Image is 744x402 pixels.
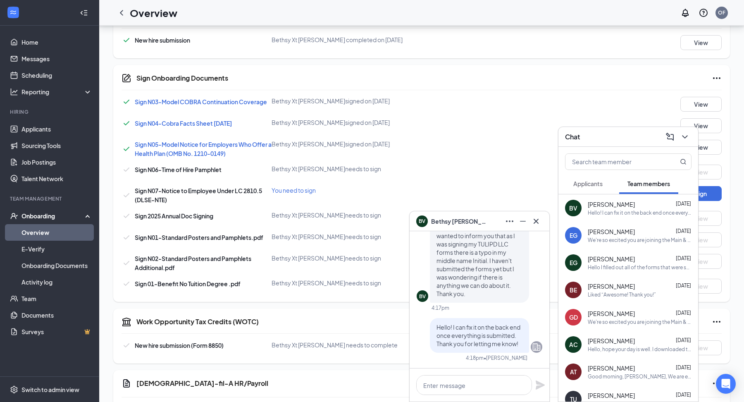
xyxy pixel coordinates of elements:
span: [DATE] [676,310,691,316]
h5: [DEMOGRAPHIC_DATA]-fil-A HR/Payroll [136,379,268,388]
div: BV [569,204,577,212]
span: [PERSON_NAME] [588,309,635,318]
svg: ChevronLeft [117,8,126,18]
svg: Analysis [10,88,18,96]
div: Bethsy Xt [PERSON_NAME] needs to sign [272,254,472,262]
div: AT [570,368,577,376]
a: Talent Network [21,170,92,187]
div: 4:18pm [466,354,484,361]
span: New hire submission (Form 8850) [135,342,224,349]
svg: MagnifyingGlass [680,158,687,165]
div: EG [570,258,577,267]
div: Hello, hope your day is well. I downloaded the hot schedules app and completed all the forms. Wha... [588,346,692,353]
span: [DATE] [676,364,691,371]
button: View [680,35,722,50]
button: View [680,340,722,355]
a: Activity log [21,274,92,290]
div: OF [718,9,725,16]
h3: Chat [565,132,580,141]
div: Bethsy Xt [PERSON_NAME] signed on [DATE] [272,140,472,148]
div: Team Management [10,195,91,202]
svg: TaxGovernmentIcon [122,317,131,327]
svg: QuestionInfo [699,8,708,18]
span: [DATE] [676,337,691,343]
svg: Ellipses [712,378,722,388]
div: GD [569,313,578,321]
span: Sign N04-Cobra Facts Sheet [DATE] [135,120,232,127]
span: Sign N07-Notice to Employee Under LC 2810.5 (DLSE-NTE) [135,187,262,203]
button: View [680,165,722,179]
svg: Ellipses [712,73,722,83]
div: Bethsy Xt [PERSON_NAME] needs to sign [272,279,472,287]
span: Hi this is [PERSON_NAME], I just wanted to inform you that as I was signing my TULIPD LLC forms t... [436,224,520,297]
button: Sign [680,186,722,201]
a: Scheduling [21,67,92,84]
svg: Checkmark [122,258,131,268]
svg: Checkmark [122,165,131,175]
span: Team members [627,180,670,187]
h5: Sign Onboarding Documents [136,74,228,83]
div: We're so excited you are joining the Main & Almond [DEMOGRAPHIC_DATA]-fil-Ateam ! Do you know any... [588,237,692,244]
button: ComposeMessage [663,130,677,144]
div: Hiring [10,108,91,115]
span: [DATE] [676,392,691,398]
div: EG [570,231,577,239]
a: SurveysCrown [21,323,92,340]
svg: Checkmark [122,211,131,221]
div: We're so excited you are joining the Main & Almond [DEMOGRAPHIC_DATA]-fil-Ateam ! Do you know any... [588,318,692,325]
div: Hello! I can fix it on the back end once everything is submitted. Thank you for letting me know! [588,209,692,216]
div: BV [419,293,426,300]
svg: Checkmark [122,144,131,154]
span: [PERSON_NAME] [588,337,635,345]
span: [DATE] [676,255,691,261]
svg: Checkmark [122,190,131,200]
div: Open Intercom Messenger [716,374,736,394]
span: Bethsy Xt [PERSON_NAME] completed on [DATE] [272,36,403,43]
button: View [680,254,722,269]
div: Good morning, [PERSON_NAME], We are excited for you to join the Main & Almond team. I wanted to c... [588,373,692,380]
div: Hello I filled out all of the forms that were sent! I just wanted to confirm what time you'd like... [588,264,692,271]
a: Sign N05-Model Notice for Employers Who Offer a Health Plan (OMB No. 1210-0149) [135,141,272,157]
span: [PERSON_NAME] [588,200,635,208]
span: Hello! I can fix it on the back end once everything is submitted. Thank you for letting me know! [436,323,520,347]
h5: Work Opportunity Tax Credits (WOTC) [136,317,259,326]
a: E-Verify [21,241,92,257]
a: Team [21,290,92,307]
button: Ellipses [503,215,516,228]
span: Sign N06-Time of Hire Pamphlet [135,166,222,173]
div: Onboarding [21,212,85,220]
svg: Ellipses [505,216,515,226]
span: [DATE] [676,282,691,289]
svg: Cross [531,216,541,226]
span: [DATE] [676,201,691,207]
a: Job Postings [21,154,92,170]
svg: Checkmark [122,118,131,128]
span: Sign N02-Standard Posters and Pamphlets Additional.pdf [135,255,251,271]
svg: ChevronDown [680,132,690,142]
span: [PERSON_NAME] [588,391,635,400]
span: Applicants [573,180,603,187]
span: [DATE] [676,228,691,234]
svg: Minimize [518,216,528,226]
div: Reporting [21,88,93,96]
a: Home [21,34,92,50]
button: View [680,211,722,226]
h1: Overview [130,6,177,20]
div: You need to sign [272,186,472,194]
button: View [680,140,722,155]
svg: Company [532,342,541,352]
div: 4:17pm [432,304,449,311]
button: View [680,232,722,247]
a: Sign N03-Model COBRA Continuation Coverage [135,98,267,105]
svg: Plane [535,380,545,390]
button: Minimize [516,215,529,228]
span: [PERSON_NAME] [588,255,635,263]
button: View [680,97,722,112]
svg: Checkmark [122,35,131,45]
button: View [680,279,722,294]
a: Onboarding Documents [21,257,92,274]
div: Bethsy Xt [PERSON_NAME] needs to sign [272,165,472,173]
span: Bethsy [PERSON_NAME] [431,217,489,226]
